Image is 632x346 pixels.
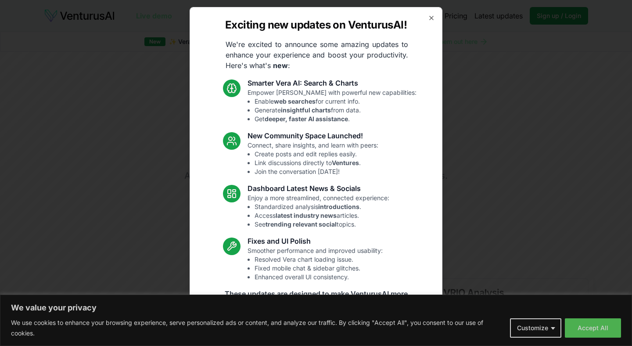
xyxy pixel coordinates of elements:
strong: introductions [318,203,359,210]
p: We're excited to announce some amazing updates to enhance your experience and boost your producti... [219,39,415,71]
li: Enable for current info. [255,97,417,106]
li: Enhanced overall UI consistency. [255,273,383,281]
strong: latest industry news [276,212,337,219]
li: Generate from data. [255,106,417,115]
p: Empower [PERSON_NAME] with powerful new capabilities: [248,88,417,123]
strong: deeper, faster AI assistance [265,115,348,123]
li: Link discussions directly to . [255,159,378,167]
li: Fixed mobile chat & sidebar glitches. [255,264,383,273]
p: Smoother performance and improved usability: [248,246,383,281]
p: Connect, share insights, and learn with peers: [248,141,378,176]
li: Get . [255,115,417,123]
li: Resolved Vera chart loading issue. [255,255,383,264]
p: Enjoy a more streamlined, connected experience: [248,194,389,229]
strong: trending relevant social [266,220,337,228]
li: Access articles. [255,211,389,220]
li: Standardized analysis . [255,202,389,211]
li: See topics. [255,220,389,229]
p: These updates are designed to make VenturusAI more powerful, intuitive, and user-friendly. Let us... [218,288,414,320]
h3: New Community Space Launched! [248,130,378,141]
strong: Ventures [332,159,359,166]
h3: Smarter Vera AI: Search & Charts [248,78,417,88]
strong: new [273,61,288,70]
h3: Fixes and UI Polish [248,236,383,246]
h2: Exciting new updates on VenturusAI! [225,18,407,32]
strong: insightful charts [281,106,331,114]
strong: web searches [274,97,316,105]
h3: Dashboard Latest News & Socials [248,183,389,194]
li: Create posts and edit replies easily. [255,150,378,159]
li: Join the conversation [DATE]! [255,167,378,176]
